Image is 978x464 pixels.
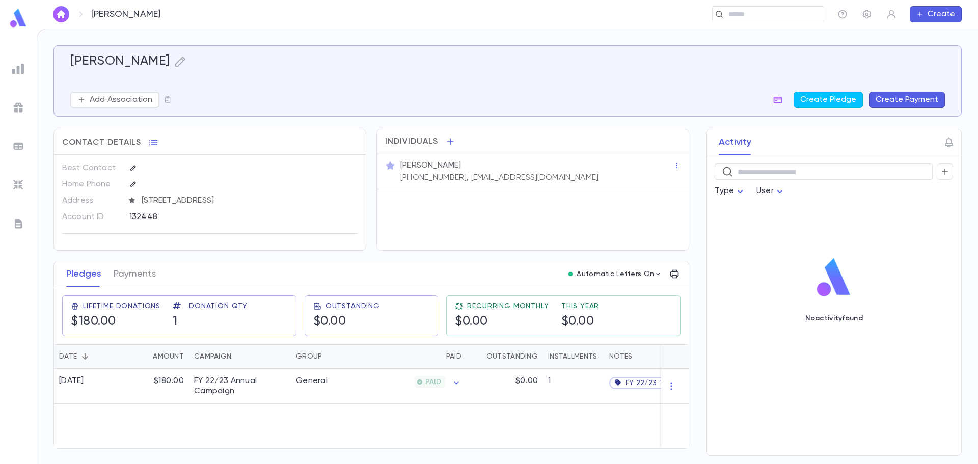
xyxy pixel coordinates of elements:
[153,344,184,369] div: Amount
[12,179,24,191] img: imports_grey.530a8a0e642e233f2baf0ef88e8c9fcb.svg
[55,10,67,18] img: home_white.a664292cf8c1dea59945f0da9f25487c.svg
[291,344,367,369] div: Group
[805,314,863,322] p: No activity found
[123,344,189,369] div: Amount
[561,314,594,330] h5: $0.00
[62,138,141,148] span: Contact Details
[62,209,121,225] p: Account ID
[486,344,538,369] div: Outstanding
[194,344,231,369] div: Campaign
[173,314,178,330] h5: 1
[83,302,160,310] span: Lifetime Donations
[66,261,101,287] button: Pledges
[62,176,121,193] p: Home Phone
[813,257,855,298] img: logo
[54,344,123,369] div: Date
[719,129,751,155] button: Activity
[421,378,445,386] span: PAID
[91,9,161,20] p: [PERSON_NAME]
[543,369,604,404] div: 1
[71,314,116,330] h5: $180.00
[400,160,461,171] p: [PERSON_NAME]
[543,344,604,369] div: Installments
[467,344,543,369] div: Outstanding
[609,344,632,369] div: Notes
[446,344,461,369] div: Paid
[715,181,746,201] div: Type
[189,344,291,369] div: Campaign
[189,302,248,310] span: Donation Qty
[564,267,666,281] button: Automatic Letters On
[756,187,774,195] span: User
[12,63,24,75] img: reports_grey.c525e4749d1bce6a11f5fe2a8de1b229.svg
[77,348,93,365] button: Sort
[455,314,488,330] h5: $0.00
[12,217,24,230] img: letters_grey.7941b92b52307dd3b8a917253454ce1c.svg
[296,376,328,386] div: General
[577,270,654,278] p: Automatic Letters On
[325,302,380,310] span: Outstanding
[869,92,945,108] button: Create Payment
[626,379,706,387] span: FY 22/23 Tourist Donations
[194,376,286,396] div: FY 22/23 Annual Campaign
[70,92,159,108] button: Add Association
[548,344,597,369] div: Installments
[62,160,121,176] p: Best Contact
[123,369,189,404] div: $180.00
[296,344,322,369] div: Group
[367,344,467,369] div: Paid
[313,314,346,330] h5: $0.00
[129,209,307,224] div: 132448
[59,344,77,369] div: Date
[604,344,731,369] div: Notes
[114,261,156,287] button: Payments
[910,6,962,22] button: Create
[467,302,549,310] span: Recurring Monthly
[70,54,170,69] h5: [PERSON_NAME]
[138,196,359,206] span: [STREET_ADDRESS]
[59,376,84,386] div: [DATE]
[515,376,538,386] p: $0.00
[385,137,438,147] span: Individuals
[756,181,786,201] div: User
[12,101,24,114] img: campaigns_grey.99e729a5f7ee94e3726e6486bddda8f1.svg
[62,193,121,209] p: Address
[715,187,734,195] span: Type
[90,95,152,105] p: Add Association
[12,140,24,152] img: batches_grey.339ca447c9d9533ef1741baa751efc33.svg
[794,92,863,108] button: Create Pledge
[8,8,29,28] img: logo
[561,302,600,310] span: This Year
[400,173,599,183] p: [PHONE_NUMBER], [EMAIL_ADDRESS][DOMAIN_NAME]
